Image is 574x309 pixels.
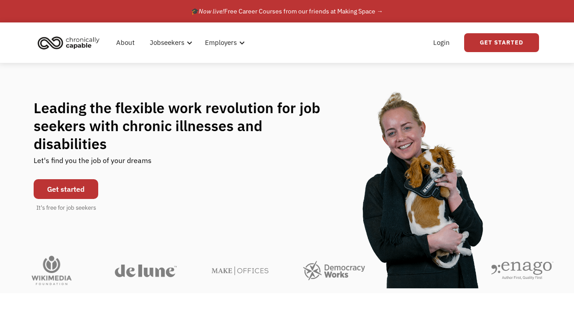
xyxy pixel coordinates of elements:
a: Get Started [464,33,539,52]
div: Jobseekers [150,37,184,48]
h1: Leading the flexible work revolution for job seekers with chronic illnesses and disabilities [34,99,338,153]
img: Chronically Capable logo [35,33,102,53]
div: Employers [200,28,248,57]
em: Now live! [199,7,224,15]
div: Employers [205,37,237,48]
a: Get started [34,179,98,199]
div: 🎓 Free Career Courses from our friends at Making Space → [191,6,383,17]
a: home [35,33,106,53]
a: Login [428,28,455,57]
div: It's free for job seekers [36,203,96,212]
div: Let's find you the job of your dreams [34,153,152,175]
div: Jobseekers [144,28,195,57]
a: About [111,28,140,57]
